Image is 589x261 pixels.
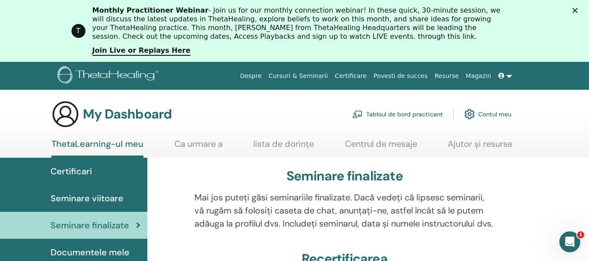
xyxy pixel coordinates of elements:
[51,246,129,259] span: Documentele mele
[51,139,143,158] a: ThetaLearning-ul meu
[345,139,417,156] a: Centrul de mesaje
[370,68,431,84] a: Povesti de succes
[194,191,495,230] p: Mai jos puteți găsi seminariile finalizate. Dacă vedeți că lipsesc seminarii, vă rugăm să folosiț...
[51,165,92,178] span: Certificari
[58,66,162,86] img: logo.png
[265,68,331,84] a: Cursuri & Seminarii
[92,6,504,41] div: - Join us for our monthly connection webinar! In these quick, 30-minute session, we will discuss ...
[464,105,511,124] a: Contul meu
[462,68,494,84] a: Magazin
[577,231,584,238] span: 1
[51,192,123,205] span: Seminare viitoare
[174,139,223,156] a: Ca urmare a
[464,107,475,122] img: cog.svg
[352,110,363,118] img: chalkboard-teacher.svg
[92,6,209,14] b: Monthly Practitioner Webinar
[253,139,314,156] a: lista de dorințe
[431,68,463,84] a: Resurse
[331,68,370,84] a: Certificare
[92,46,191,56] a: Join Live or Replays Here
[352,105,443,124] a: Tabloul de bord practicant
[236,68,265,84] a: Despre
[286,168,403,184] h3: Seminare finalizate
[559,231,580,252] iframe: Intercom live chat
[83,106,172,122] h3: My Dashboard
[71,24,85,38] div: Profile image for ThetaHealing
[51,219,129,232] span: Seminare finalizate
[51,100,79,128] img: generic-user-icon.jpg
[572,8,581,13] div: Închidere
[448,139,512,156] a: Ajutor și resurse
